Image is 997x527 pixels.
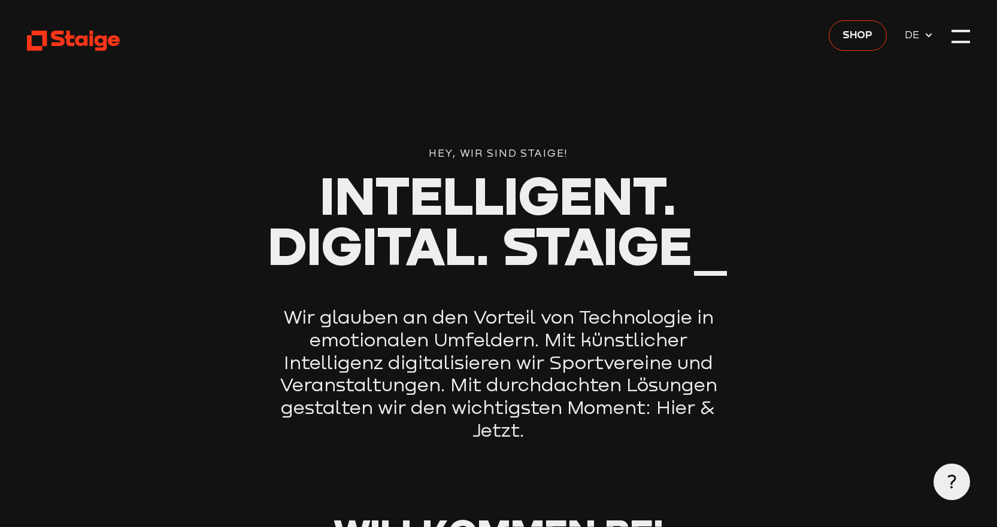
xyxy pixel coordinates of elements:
span: Intelligent. Digital. Staige_ [268,163,729,276]
span: Shop [843,27,872,43]
a: Shop [829,20,887,51]
p: Wir glauben an den Vorteil von Technologie in emotionalen Umfeldern. Mit künstlicher Intelligenz ... [266,306,731,442]
span: DE [905,27,924,43]
div: Hey, wir sind Staige! [266,145,731,162]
